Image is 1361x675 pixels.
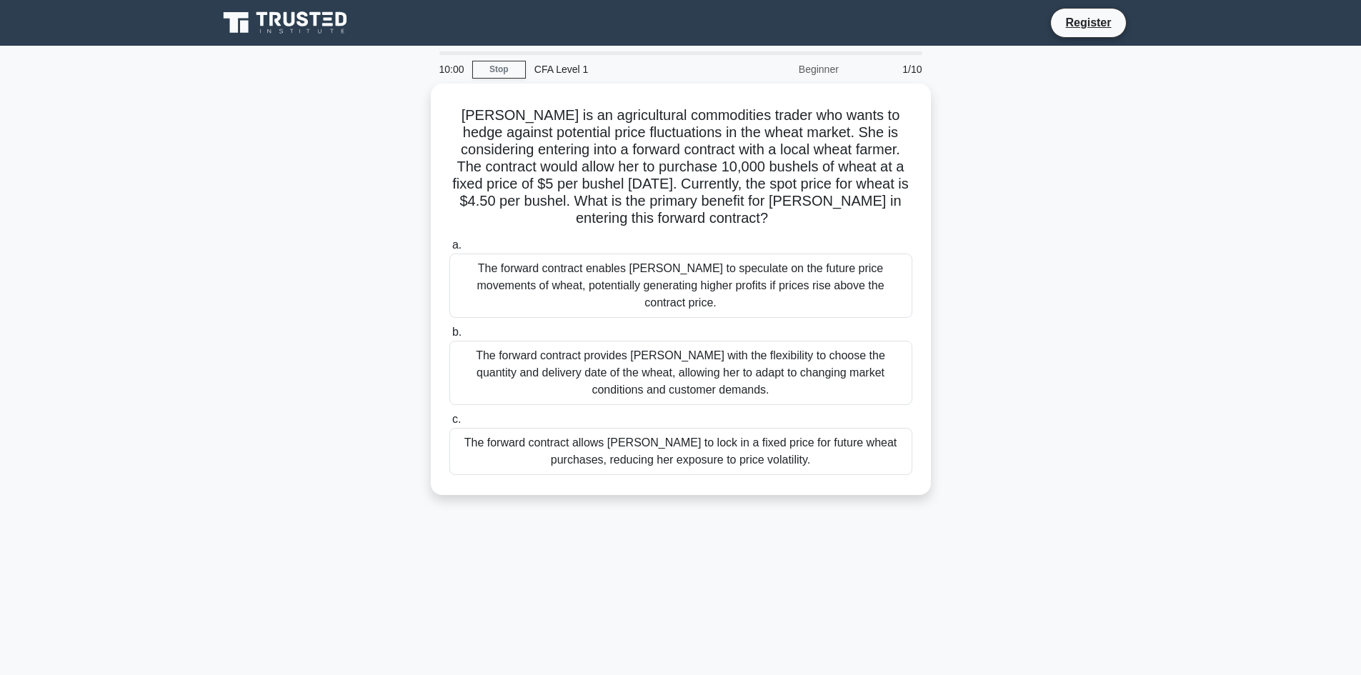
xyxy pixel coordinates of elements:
[448,106,914,228] h5: [PERSON_NAME] is an agricultural commodities trader who wants to hedge against potential price fl...
[722,55,847,84] div: Beginner
[452,239,462,251] span: a.
[431,55,472,84] div: 10:00
[449,341,912,405] div: The forward contract provides [PERSON_NAME] with the flexibility to choose the quantity and deliv...
[452,413,461,425] span: c.
[449,254,912,318] div: The forward contract enables [PERSON_NAME] to speculate on the future price movements of wheat, p...
[449,428,912,475] div: The forward contract allows [PERSON_NAME] to lock in a fixed price for future wheat purchases, re...
[1057,14,1120,31] a: Register
[452,326,462,338] span: b.
[526,55,722,84] div: CFA Level 1
[472,61,526,79] a: Stop
[847,55,931,84] div: 1/10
